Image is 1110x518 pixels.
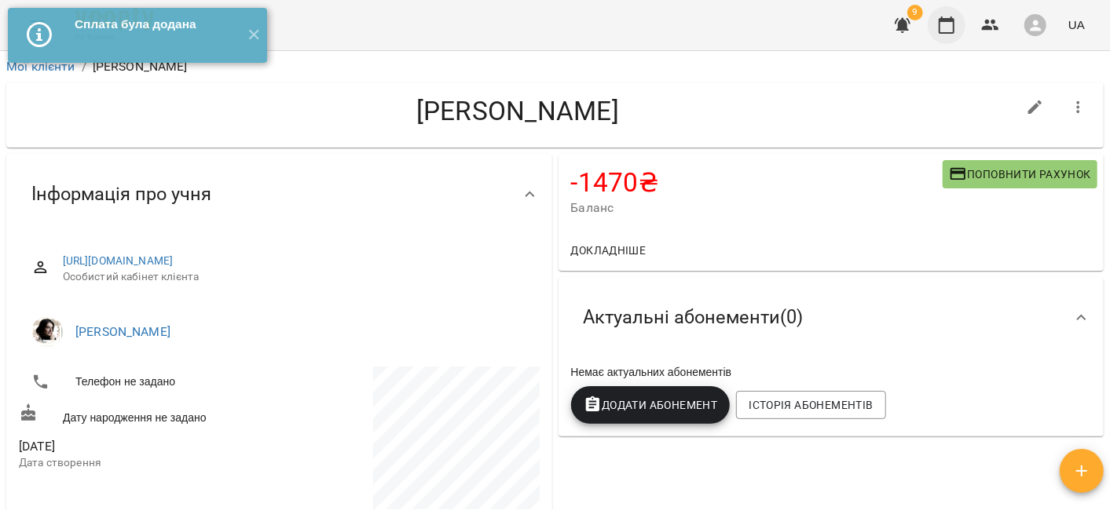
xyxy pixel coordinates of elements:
[584,396,718,414] span: Додати Абонемент
[19,95,1017,127] h4: [PERSON_NAME]
[75,16,236,33] div: Сплата була додана
[571,241,647,260] span: Докладніше
[31,316,63,348] img: Аліна
[565,236,653,264] button: Докладніше
[1062,10,1091,39] button: UA
[571,166,943,199] h4: -1470 ₴
[63,254,174,267] a: [URL][DOMAIN_NAME]
[31,182,211,206] span: Інформація про учня
[6,154,552,235] div: Інформація про учня
[571,386,731,424] button: Додати Абонемент
[19,437,276,456] span: [DATE]
[907,5,923,20] span: 9
[75,324,170,339] a: [PERSON_NAME]
[943,160,1097,188] button: Поповнити рахунок
[1068,16,1085,33] span: UA
[16,400,279,429] div: Дату народження не задано
[559,277,1105,358] div: Актуальні абонементи(0)
[736,391,885,419] button: Історія абонементів
[749,396,873,414] span: Історія абонементів
[6,57,1104,76] nav: breadcrumb
[584,305,804,330] span: Актуальні абонементи ( 0 )
[19,367,276,398] li: Телефон не задано
[63,269,527,285] span: Особистий кабінет клієнта
[19,455,276,471] p: Дата створення
[949,165,1091,184] span: Поповнити рахунок
[571,199,943,217] span: Баланс
[568,361,1095,383] div: Немає актуальних абонементів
